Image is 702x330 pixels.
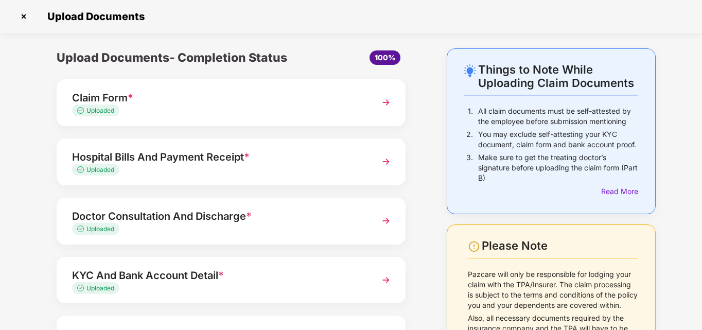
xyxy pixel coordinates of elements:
p: Make sure to get the treating doctor’s signature before uploading the claim form (Part B) [478,152,638,183]
p: All claim documents must be self-attested by the employee before submission mentioning [478,106,638,127]
span: Uploaded [86,107,114,114]
div: Things to Note While Uploading Claim Documents [478,63,638,90]
p: 2. [466,129,473,150]
img: svg+xml;base64,PHN2ZyBpZD0iV2FybmluZ18tXzI0eDI0IiBkYXRhLW5hbWU9Ildhcm5pbmcgLSAyNHgyNCIgeG1sbnM9Im... [468,240,480,253]
div: KYC And Bank Account Detail [72,267,363,284]
p: 1. [468,106,473,127]
p: 3. [466,152,473,183]
img: svg+xml;base64,PHN2ZyB4bWxucz0iaHR0cDovL3d3dy53My5vcmcvMjAwMC9zdmciIHdpZHRoPSIxMy4zMzMiIGhlaWdodD... [77,166,86,173]
div: Upload Documents- Completion Status [57,48,289,67]
img: svg+xml;base64,PHN2ZyBpZD0iTmV4dCIgeG1sbnM9Imh0dHA6Ly93d3cudzMub3JnLzIwMDAvc3ZnIiB3aWR0aD0iMzYiIG... [377,93,395,112]
span: Upload Documents [37,10,150,23]
img: svg+xml;base64,PHN2ZyB4bWxucz0iaHR0cDovL3d3dy53My5vcmcvMjAwMC9zdmciIHdpZHRoPSIyNC4wOTMiIGhlaWdodD... [464,64,476,77]
img: svg+xml;base64,PHN2ZyBpZD0iTmV4dCIgeG1sbnM9Imh0dHA6Ly93d3cudzMub3JnLzIwMDAvc3ZnIiB3aWR0aD0iMzYiIG... [377,152,395,171]
img: svg+xml;base64,PHN2ZyBpZD0iTmV4dCIgeG1sbnM9Imh0dHA6Ly93d3cudzMub3JnLzIwMDAvc3ZnIiB3aWR0aD0iMzYiIG... [377,212,395,230]
span: 100% [375,53,395,62]
img: svg+xml;base64,PHN2ZyB4bWxucz0iaHR0cDovL3d3dy53My5vcmcvMjAwMC9zdmciIHdpZHRoPSIxMy4zMzMiIGhlaWdodD... [77,107,86,114]
img: svg+xml;base64,PHN2ZyBpZD0iQ3Jvc3MtMzJ4MzIiIHhtbG5zPSJodHRwOi8vd3d3LnczLm9yZy8yMDAwL3N2ZyIgd2lkdG... [15,8,32,25]
span: Uploaded [86,225,114,233]
img: svg+xml;base64,PHN2ZyB4bWxucz0iaHR0cDovL3d3dy53My5vcmcvMjAwMC9zdmciIHdpZHRoPSIxMy4zMzMiIGhlaWdodD... [77,285,86,291]
div: Hospital Bills And Payment Receipt [72,149,363,165]
p: You may exclude self-attesting your KYC document, claim form and bank account proof. [478,129,638,150]
div: Doctor Consultation And Discharge [72,208,363,224]
img: svg+xml;base64,PHN2ZyB4bWxucz0iaHR0cDovL3d3dy53My5vcmcvMjAwMC9zdmciIHdpZHRoPSIxMy4zMzMiIGhlaWdodD... [77,225,86,232]
span: Uploaded [86,166,114,173]
div: Claim Form [72,90,363,106]
div: Read More [601,186,638,197]
img: svg+xml;base64,PHN2ZyBpZD0iTmV4dCIgeG1sbnM9Imh0dHA6Ly93d3cudzMub3JnLzIwMDAvc3ZnIiB3aWR0aD0iMzYiIG... [377,271,395,289]
p: Pazcare will only be responsible for lodging your claim with the TPA/Insurer. The claim processin... [468,269,638,310]
span: Uploaded [86,284,114,292]
div: Please Note [482,239,638,253]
